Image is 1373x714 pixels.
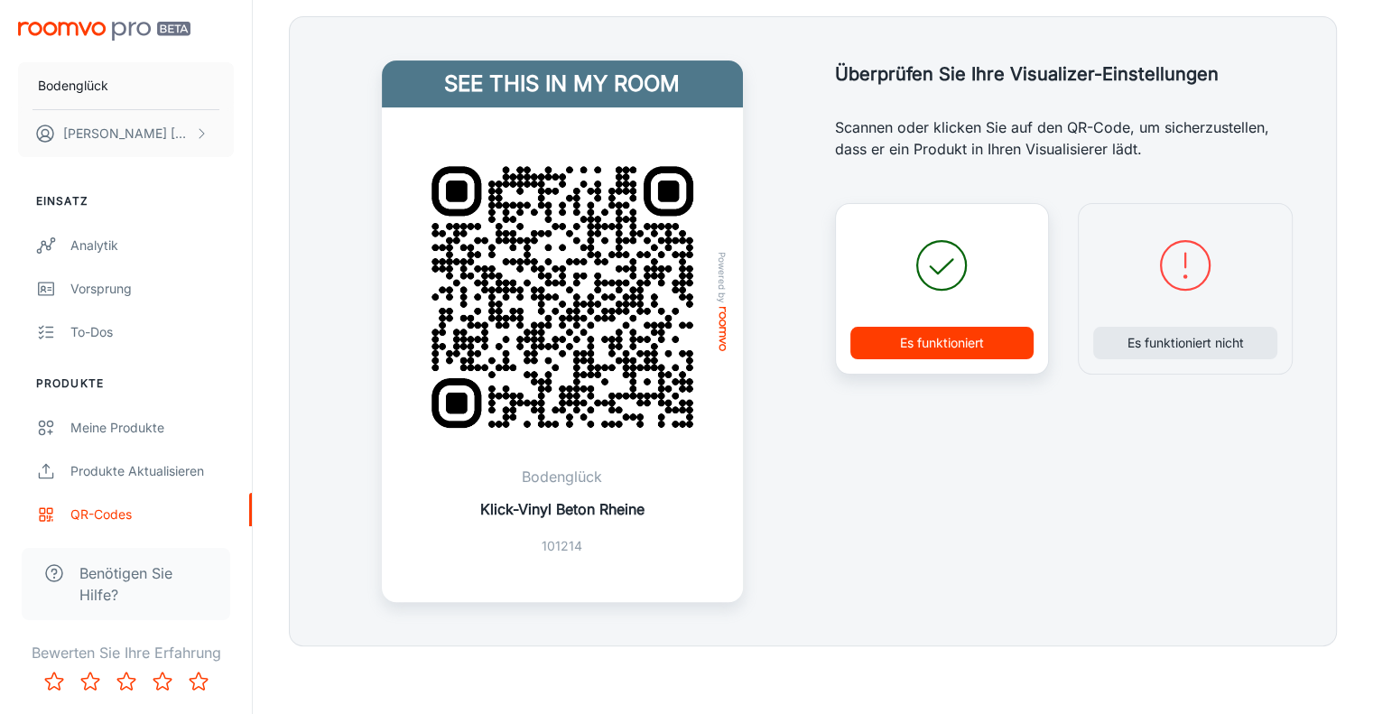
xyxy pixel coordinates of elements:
p: Bodenglück [480,466,645,487]
p: Bodenglück [38,76,108,96]
h5: Überprüfen Sie Ihre Visualizer-Einstellungen [835,60,1294,88]
span: Powered by [713,252,731,303]
span: Benötigen Sie Hilfe? [79,562,209,606]
button: Rate 4 star [144,663,181,700]
button: Es funktioniert [850,327,1034,359]
a: See this in my roomQR Code ExamplePowered byroomvoBodenglückKlick-Vinyl Beton Rheine101214 [382,60,743,602]
div: QR-Codes [70,505,234,524]
p: Klick-Vinyl Beton Rheine [480,498,645,520]
div: Vorsprung [70,279,234,299]
div: To-dos [70,322,234,342]
div: Analytik [70,236,234,255]
button: Rate 5 star [181,663,217,700]
p: Bewerten Sie Ihre Erfahrung [14,642,237,663]
button: Rate 1 star [36,663,72,700]
button: [PERSON_NAME] [PERSON_NAME] [18,110,234,157]
h4: See this in my room [382,60,743,107]
p: Scannen oder klicken Sie auf den QR-Code, um sicherzustellen, dass er ein Produkt in Ihren Visual... [835,116,1294,160]
button: Rate 3 star [108,663,144,700]
button: Rate 2 star [72,663,108,700]
img: roomvo [719,307,726,351]
div: Produkte aktualisieren [70,461,234,481]
button: Bodenglück [18,62,234,109]
img: QR Code Example [404,138,721,456]
p: [PERSON_NAME] [PERSON_NAME] [63,124,190,144]
div: Meine Produkte [70,418,234,438]
p: 101214 [480,536,645,556]
img: Roomvo PRO Beta [18,22,190,41]
button: Es funktioniert nicht [1093,327,1277,359]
